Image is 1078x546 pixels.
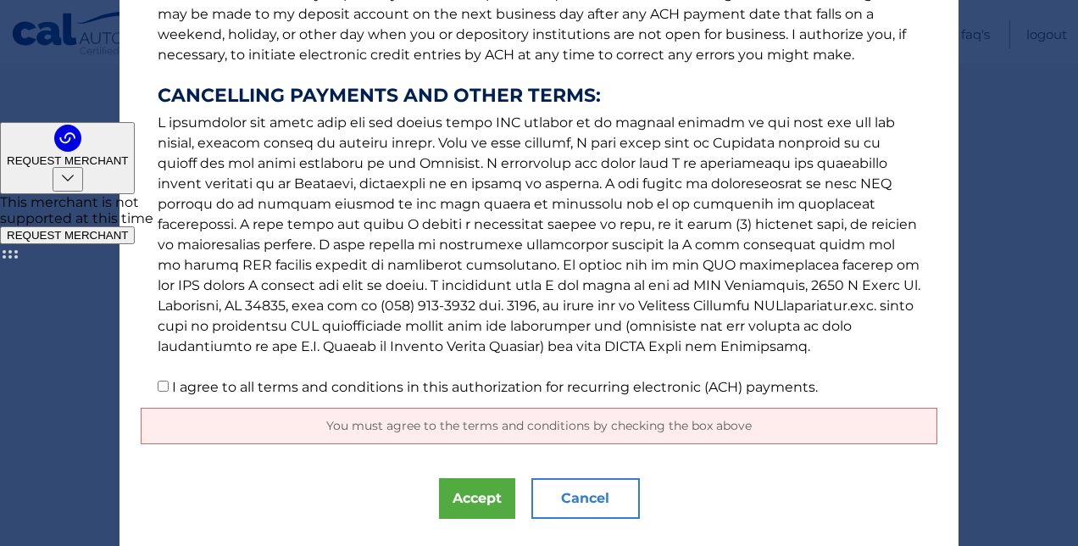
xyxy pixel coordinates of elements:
span: You must agree to the terms and conditions by checking the box above [326,418,752,433]
button: Accept [439,478,515,519]
button: Cancel [531,478,640,519]
label: I agree to all terms and conditions in this authorization for recurring electronic (ACH) payments. [172,379,818,395]
strong: CANCELLING PAYMENTS AND OTHER TERMS: [158,86,920,106]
